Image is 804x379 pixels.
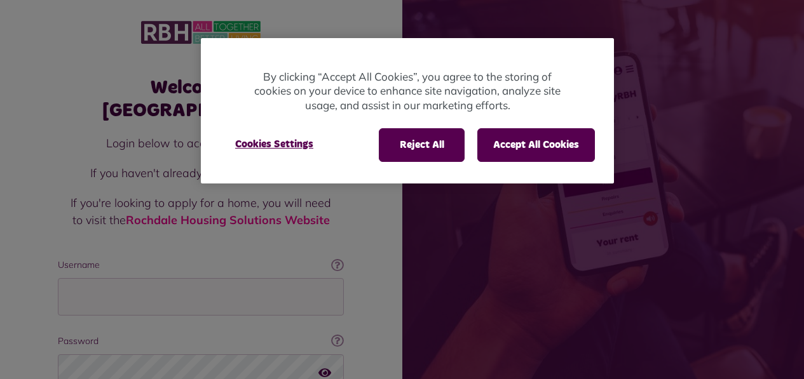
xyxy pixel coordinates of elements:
button: Accept All Cookies [477,128,595,161]
button: Reject All [379,128,465,161]
button: Cookies Settings [220,128,329,160]
p: By clicking “Accept All Cookies”, you agree to the storing of cookies on your device to enhance s... [252,70,563,113]
div: Cookie banner [201,38,614,183]
div: Privacy [201,38,614,183]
